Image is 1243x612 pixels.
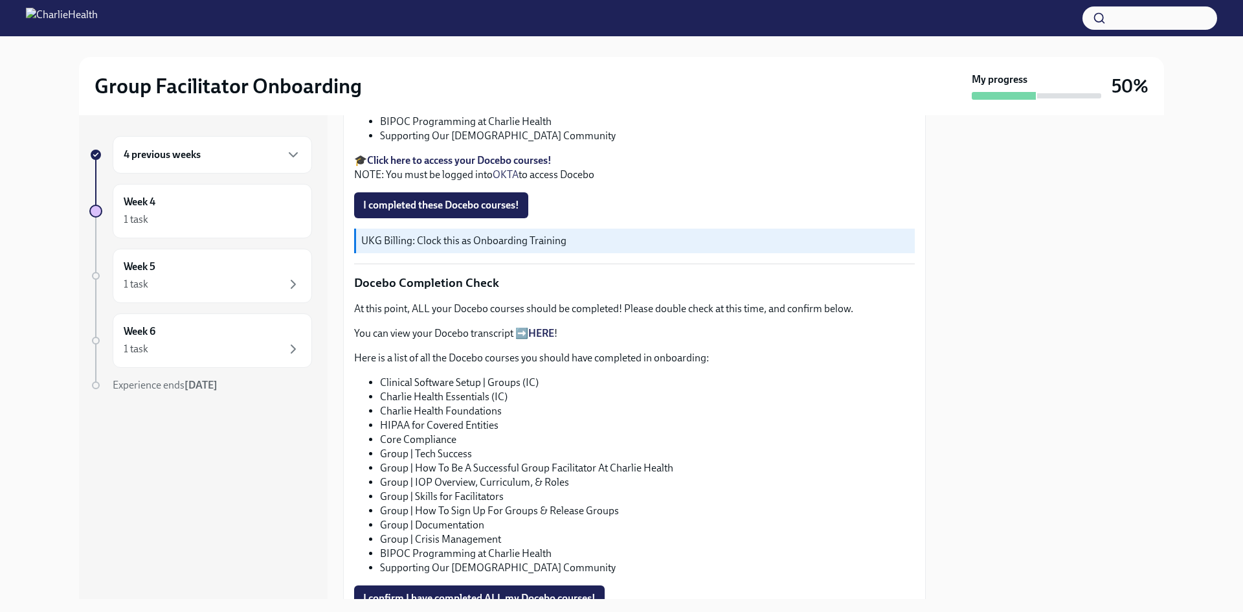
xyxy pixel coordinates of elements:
p: Docebo Completion Check [354,275,915,291]
li: Group | Skills for Facilitators [380,490,915,504]
h6: Week 4 [124,195,155,209]
p: At this point, ALL your Docebo courses should be completed! Please double check at this time, and... [354,302,915,316]
span: I completed these Docebo courses! [363,199,519,212]
strong: [DATE] [185,379,218,391]
li: Group | Tech Success [380,447,915,461]
h6: Week 6 [124,324,155,339]
p: 🎓 NOTE: You must be logged into to access Docebo [354,153,915,182]
div: 1 task [124,342,148,356]
a: Click here to access your Docebo courses! [367,154,552,166]
li: BIPOC Programming at Charlie Health [380,115,915,129]
li: Charlie Health Essentials (IC) [380,390,915,404]
a: Week 61 task [89,313,312,368]
h6: Week 5 [124,260,155,274]
h2: Group Facilitator Onboarding [95,73,362,99]
li: BIPOC Programming at Charlie Health [380,547,915,561]
h3: 50% [1112,74,1148,98]
li: Group | IOP Overview, Curriculum, & Roles [380,475,915,490]
strong: My progress [972,73,1027,87]
a: OKTA [493,168,519,181]
li: HIPAA for Covered Entities [380,418,915,433]
div: 1 task [124,277,148,291]
h6: 4 previous weeks [124,148,201,162]
a: HERE [528,327,554,339]
button: I confirm I have completed ALL my Docebo courses! [354,585,605,611]
li: Charlie Health Foundations [380,404,915,418]
li: Core Compliance [380,433,915,447]
a: Week 41 task [89,184,312,238]
span: Experience ends [113,379,218,391]
li: Group | How To Sign Up For Groups & Release Groups [380,504,915,518]
li: Group | How To Be A Successful Group Facilitator At Charlie Health [380,461,915,475]
p: Here is a list of all the Docebo courses you should have completed in onboarding: [354,351,915,365]
li: Group | Documentation [380,518,915,532]
div: 1 task [124,212,148,227]
span: I confirm I have completed ALL my Docebo courses! [363,592,596,605]
li: Group | Crisis Management [380,532,915,547]
p: You can view your Docebo transcript ➡️ ! [354,326,915,341]
li: Supporting Our [DEMOGRAPHIC_DATA] Community [380,129,915,143]
p: UKG Billing: Clock this as Onboarding Training [361,234,910,248]
div: 4 previous weeks [113,136,312,174]
li: Supporting Our [DEMOGRAPHIC_DATA] Community [380,561,915,575]
a: Week 51 task [89,249,312,303]
li: Clinical Software Setup | Groups (IC) [380,376,915,390]
img: CharlieHealth [26,8,98,28]
button: I completed these Docebo courses! [354,192,528,218]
